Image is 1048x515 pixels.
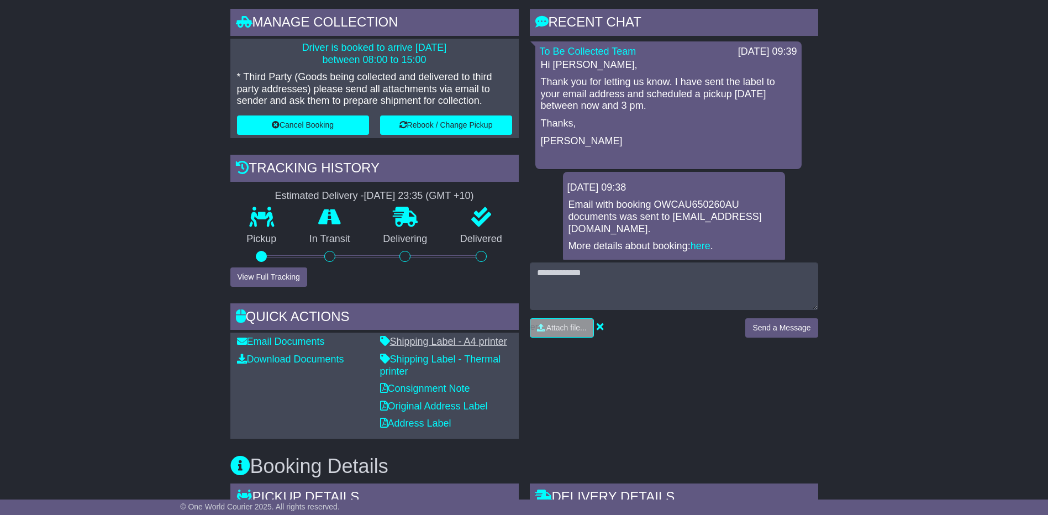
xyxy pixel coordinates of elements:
[180,502,340,511] span: © One World Courier 2025. All rights reserved.
[568,199,780,235] p: Email with booking OWCAU650260AU documents was sent to [EMAIL_ADDRESS][DOMAIN_NAME].
[293,233,367,245] p: In Transit
[530,9,818,39] div: RECENT CHAT
[237,42,512,66] p: Driver is booked to arrive [DATE] between 08:00 to 15:00
[380,383,470,394] a: Consignment Note
[380,336,507,347] a: Shipping Label - A4 printer
[541,59,796,71] p: Hi [PERSON_NAME],
[237,115,369,135] button: Cancel Booking
[567,182,781,194] div: [DATE] 09:38
[230,155,519,185] div: Tracking history
[530,484,818,513] div: Delivery Details
[364,190,474,202] div: [DATE] 23:35 (GMT +10)
[541,118,796,130] p: Thanks,
[444,233,519,245] p: Delivered
[230,233,293,245] p: Pickup
[367,233,444,245] p: Delivering
[380,418,451,429] a: Address Label
[230,484,519,513] div: Pickup Details
[230,9,519,39] div: Manage collection
[541,135,796,148] p: [PERSON_NAME]
[237,354,344,365] a: Download Documents
[230,267,307,287] button: View Full Tracking
[237,71,512,107] p: * Third Party (Goods being collected and delivered to third party addresses) please send all atta...
[230,455,818,477] h3: Booking Details
[540,46,636,57] a: To Be Collected Team
[738,46,797,58] div: [DATE] 09:39
[380,115,512,135] button: Rebook / Change Pickup
[380,401,488,412] a: Original Address Label
[745,318,818,338] button: Send a Message
[230,190,519,202] div: Estimated Delivery -
[541,76,796,112] p: Thank you for letting us know. I have sent the label to your email address and scheduled a pickup...
[230,303,519,333] div: Quick Actions
[380,354,501,377] a: Shipping Label - Thermal printer
[691,240,710,251] a: here
[568,240,780,253] p: More details about booking: .
[237,336,325,347] a: Email Documents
